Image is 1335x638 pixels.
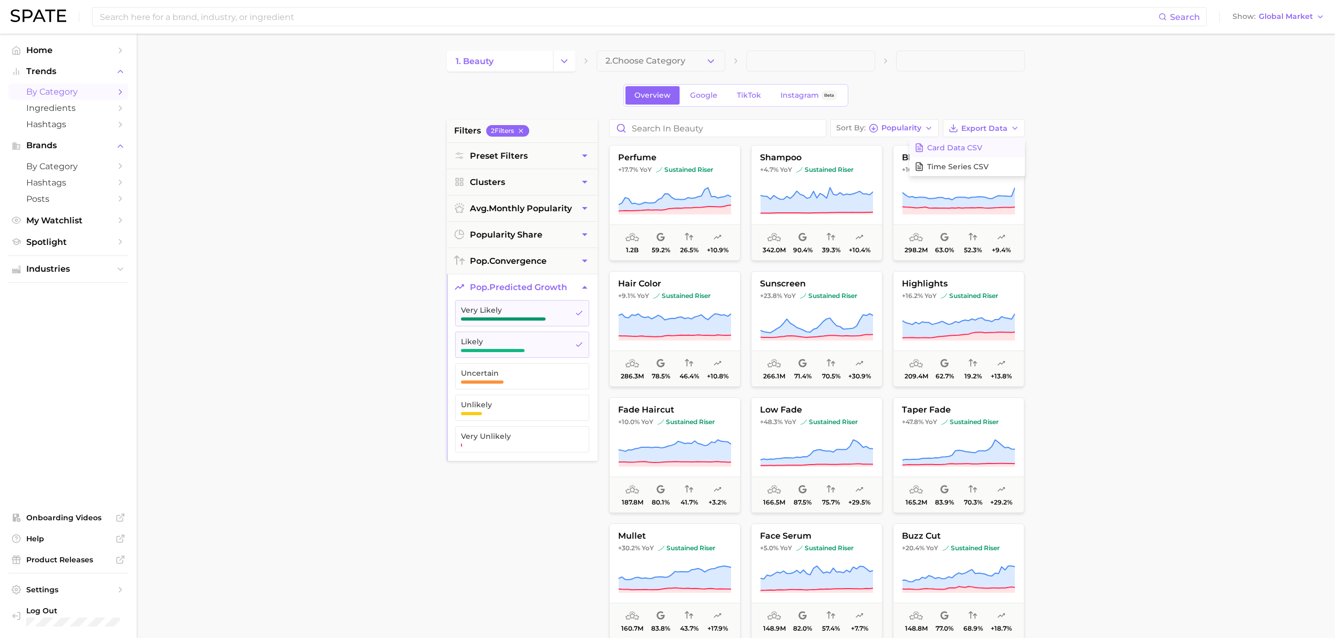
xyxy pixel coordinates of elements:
[849,246,870,254] span: +10.4%
[597,50,725,71] button: 2.Choose Category
[800,293,806,299] img: sustained riser
[894,405,1024,415] span: taper fade
[964,373,982,380] span: 19.2%
[11,9,66,22] img: SPATE
[8,84,128,100] a: by Category
[893,397,1024,513] button: taper fade+47.8% YoYsustained risersustained riser165.2m83.9%70.3%+29.2%
[26,534,110,543] span: Help
[605,56,685,66] span: 2. Choose Category
[461,432,567,440] span: Very Unlikely
[656,167,662,173] img: sustained riser
[26,161,110,171] span: by Category
[822,625,840,632] span: 57.4%
[893,271,1024,387] button: highlights+16.2% YoYsustained risersustained riser209.4m62.7%19.2%+13.8%
[26,119,110,129] span: Hashtags
[997,357,1005,370] span: popularity predicted growth: Very Likely
[26,45,110,55] span: Home
[728,86,770,105] a: TikTok
[658,544,715,552] span: sustained riser
[622,499,643,506] span: 187.8m
[997,610,1005,622] span: popularity predicted growth: Very Likely
[751,397,882,513] button: low fade+48.3% YoYsustained risersustained riser166.5m87.5%75.7%+29.5%
[26,513,110,522] span: Onboarding Videos
[822,499,840,506] span: 75.7%
[855,357,864,370] span: popularity predicted growth: Very Likely
[760,544,778,552] span: +5.0%
[940,231,949,244] span: popularity share: Google
[902,292,923,300] span: +16.2%
[8,603,128,630] a: Log out. Currently logged in with e-mail hannah.kohl@croda.com.
[8,100,128,116] a: Ingredients
[26,87,110,97] span: by Category
[681,499,698,506] span: 41.7%
[763,246,786,254] span: 342.0m
[925,292,937,300] span: YoY
[767,357,781,370] span: average monthly popularity: Very High Popularity
[681,86,726,105] a: Google
[609,271,741,387] button: hair color+9.1% YoYsustained risersustained riser286.3m78.5%46.4%+10.8%
[942,545,949,551] img: sustained riser
[470,256,489,266] abbr: popularity index
[8,261,128,277] button: Industries
[8,191,128,207] a: Posts
[752,531,882,541] span: face serum
[26,585,110,594] span: Settings
[713,610,722,622] span: popularity predicted growth: Very Likely
[653,293,660,299] img: sustained riser
[902,166,923,173] span: +10.4%
[997,231,1005,244] span: popularity predicted growth: Likely
[652,373,670,380] span: 78.5%
[8,42,128,58] a: Home
[621,625,643,632] span: 160.7m
[447,195,598,221] button: avg.monthly popularity
[447,274,598,300] button: pop.predicted growth
[461,306,567,314] span: Very Likely
[656,357,665,370] span: popularity share: Google
[894,279,1024,289] span: highlights
[909,483,923,496] span: average monthly popularity: Very High Popularity
[902,544,925,552] span: +20.4%
[961,124,1008,133] span: Export Data
[824,91,834,100] span: Beta
[798,610,807,622] span: popularity share: Google
[760,418,783,426] span: +48.3%
[685,231,693,244] span: popularity convergence: Low Convergence
[964,246,982,254] span: 52.3%
[625,610,639,622] span: average monthly popularity: Very High Popularity
[461,337,567,346] span: Likely
[941,418,999,426] span: sustained riser
[618,166,638,173] span: +17.7%
[751,271,882,387] button: sunscreen+23.8% YoYsustained risersustained riser266.1m71.4%70.5%+30.9%
[658,419,664,425] img: sustained riser
[553,50,576,71] button: Change Category
[905,246,928,254] span: 298.2m
[760,166,778,173] span: +4.7%
[447,222,598,248] button: popularity share
[26,555,110,564] span: Product Releases
[454,125,481,137] span: filters
[470,256,547,266] span: convergence
[942,544,1000,552] span: sustained riser
[796,545,803,551] img: sustained riser
[8,64,128,79] button: Trends
[997,483,1005,496] span: popularity predicted growth: Very Likely
[940,357,949,370] span: popularity share: Google
[447,143,598,169] button: Preset Filters
[894,153,1024,162] span: blond hair
[8,510,128,526] a: Onboarding Videos
[618,292,635,300] span: +9.1%
[621,373,644,380] span: 286.3m
[8,174,128,191] a: Hashtags
[713,483,722,496] span: popularity predicted growth: Likely
[969,610,977,622] span: popularity convergence: High Convergence
[830,119,939,137] button: Sort ByPopularity
[685,357,693,370] span: popularity convergence: Medium Convergence
[893,145,1024,261] button: blond hair+10.4% YoYsustained risersustained riser298.2m63.0%52.3%+9.4%
[486,125,529,137] button: 2Filters
[634,91,671,100] span: Overview
[652,246,670,254] span: 59.2%
[793,625,812,632] span: 82.0%
[752,153,882,162] span: shampoo
[26,194,110,204] span: Posts
[625,357,639,370] span: average monthly popularity: Very High Popularity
